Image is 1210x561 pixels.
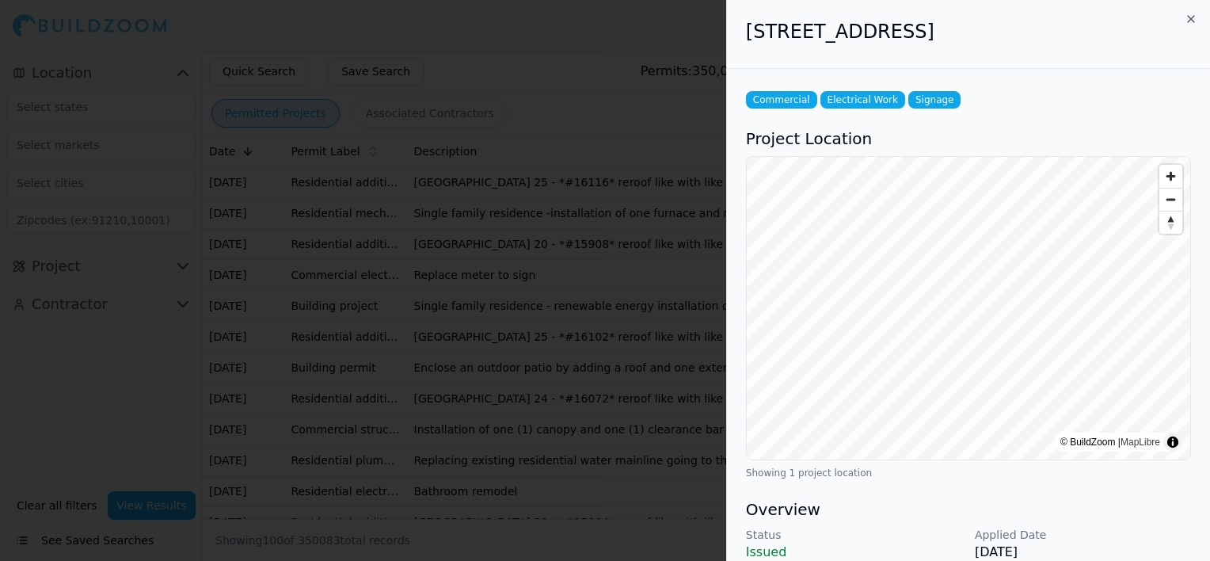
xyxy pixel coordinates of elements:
button: Zoom in [1159,165,1182,188]
canvas: Map [747,157,1191,460]
div: Showing 1 project location [746,467,1191,479]
div: © BuildZoom | [1060,434,1160,450]
a: MapLibre [1121,437,1160,448]
span: Electrical Work [820,91,905,109]
button: Zoom out [1159,188,1182,211]
span: Signage [908,91,961,109]
h3: Project Location [746,128,1191,150]
summary: Toggle attribution [1163,433,1182,452]
p: Applied Date [975,527,1191,543]
p: Status [746,527,962,543]
h3: Overview [746,498,1191,521]
button: Reset bearing to north [1159,211,1182,234]
span: Commercial [746,91,817,109]
h2: [STREET_ADDRESS] [746,19,1191,44]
